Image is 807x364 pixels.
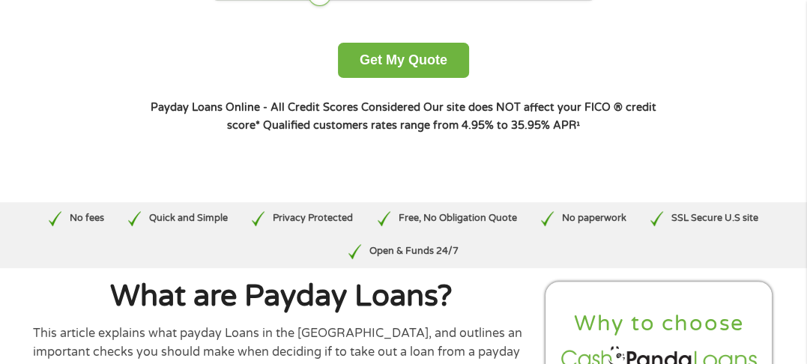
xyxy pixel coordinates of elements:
h1: What are Payday Loans? [33,282,531,312]
p: Free, No Obligation Quote [399,211,517,225]
p: Privacy Protected [273,211,353,225]
p: Quick and Simple [149,211,228,225]
h2: Why to choose [558,310,761,338]
button: Get My Quote [338,43,469,78]
p: No paperwork [562,211,626,225]
strong: Our site does NOT affect your FICO ® credit score* [227,101,656,132]
strong: Payday Loans Online - All Credit Scores Considered [151,101,420,114]
p: No fees [70,211,104,225]
p: SSL Secure U.S site [671,211,758,225]
strong: Qualified customers rates range from 4.95% to 35.95% APR¹ [263,119,580,132]
p: Open & Funds 24/7 [369,244,459,258]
